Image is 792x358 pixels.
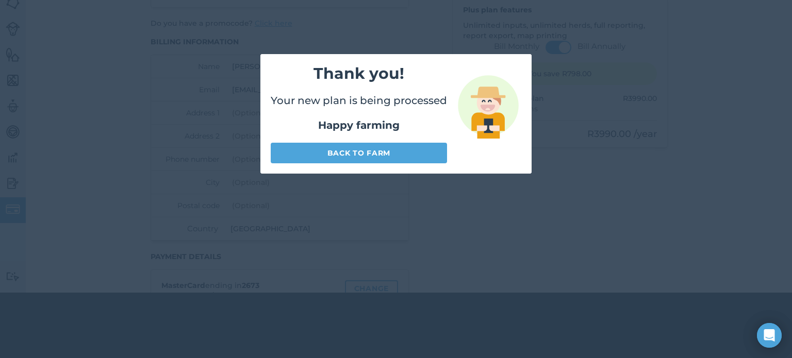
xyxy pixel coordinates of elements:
img: svg+xml;base64,PD94bWwgdmVyc2lvbj0iMS4wIiBlbmNvZGluZz0idXRmLTgiPz4KPCEtLSBHZW5lcmF0b3I6IEFkb2JlIE... [455,73,521,139]
strong: Happy farming [318,119,400,131]
div: Open Intercom Messenger [757,323,782,348]
p: Your new plan is being processed [271,93,447,108]
h2: Thank you! [271,64,447,83]
a: Back to farm [271,143,447,163]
